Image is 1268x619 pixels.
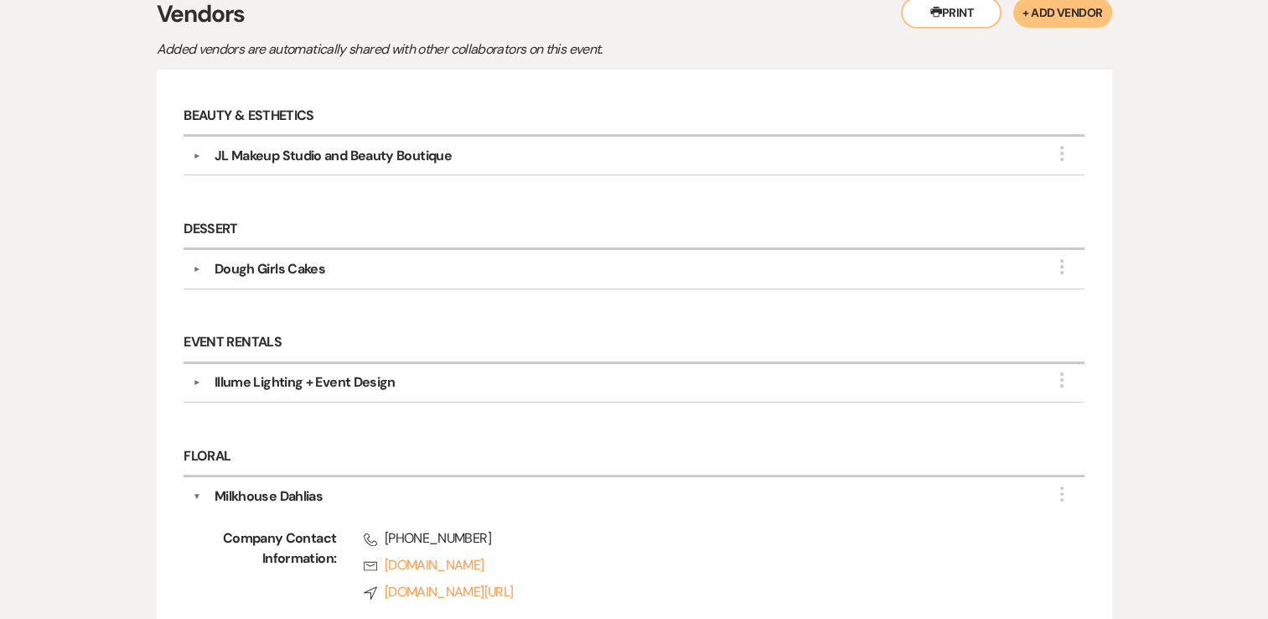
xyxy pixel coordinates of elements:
span: [PHONE_NUMBER] [364,528,1031,549]
h6: Floral [184,438,1084,477]
button: ▼ [187,152,207,160]
button: ▼ [193,486,201,507]
button: ▼ [187,265,207,273]
button: ▼ [187,378,207,387]
div: JL Makeup Studio and Beauty Boutique [215,146,452,166]
a: [DOMAIN_NAME] [364,555,1031,575]
div: Illume Lighting + Event Design [215,372,396,393]
p: Added vendors are automatically shared with other collaborators on this event. [157,39,743,60]
div: Dough Girls Cakes [215,259,325,279]
span: Company Contact Information: [202,528,336,609]
div: Milkhouse Dahlias [215,486,323,507]
h6: Event Rentals [184,325,1084,364]
a: [DOMAIN_NAME][URL] [364,582,1031,602]
h6: Dessert [184,211,1084,250]
h6: Beauty & Esthetics [184,97,1084,137]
